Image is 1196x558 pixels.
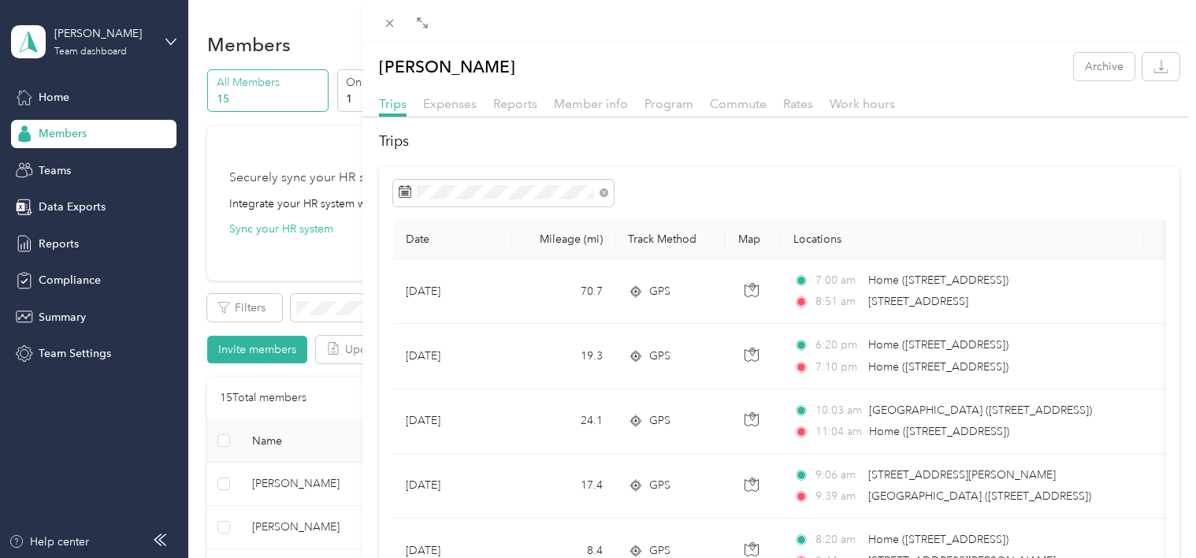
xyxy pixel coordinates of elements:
[815,423,862,441] span: 11:04 am
[649,348,670,365] span: GPS
[868,360,1008,374] span: Home ([STREET_ADDRESS])
[511,324,615,389] td: 19.3
[649,412,670,430] span: GPS
[868,468,1056,482] span: [STREET_ADDRESS][PERSON_NAME]
[423,96,477,111] span: Expenses
[393,389,511,454] td: [DATE]
[815,531,860,549] span: 8:20 am
[649,477,670,494] span: GPS
[781,220,1143,259] th: Locations
[379,131,1179,152] h2: Trips
[815,488,860,505] span: 9:39 am
[393,220,511,259] th: Date
[815,359,860,376] span: 7:10 pm
[554,96,628,111] span: Member info
[644,96,693,111] span: Program
[393,454,511,519] td: [DATE]
[379,96,407,111] span: Trips
[511,454,615,519] td: 17.4
[868,489,1091,503] span: [GEOGRAPHIC_DATA] ([STREET_ADDRESS])
[511,259,615,324] td: 70.7
[1108,470,1196,558] iframe: Everlance-gr Chat Button Frame
[815,467,860,484] span: 9:06 am
[868,273,1008,287] span: Home ([STREET_ADDRESS])
[493,96,537,111] span: Reports
[815,337,860,354] span: 6:20 pm
[1074,53,1135,80] button: Archive
[726,220,781,259] th: Map
[649,283,670,300] span: GPS
[783,96,813,111] span: Rates
[379,53,515,80] p: [PERSON_NAME]
[869,404,1092,417] span: [GEOGRAPHIC_DATA] ([STREET_ADDRESS])
[393,324,511,389] td: [DATE]
[869,425,1009,438] span: Home ([STREET_ADDRESS])
[815,293,860,311] span: 8:51 am
[868,295,968,308] span: [STREET_ADDRESS]
[830,96,895,111] span: Work hours
[815,272,860,289] span: 7:00 am
[615,220,726,259] th: Track Method
[868,533,1008,546] span: Home ([STREET_ADDRESS])
[815,402,862,419] span: 10:03 am
[710,96,767,111] span: Commute
[393,259,511,324] td: [DATE]
[511,389,615,454] td: 24.1
[511,220,615,259] th: Mileage (mi)
[868,338,1008,352] span: Home ([STREET_ADDRESS])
